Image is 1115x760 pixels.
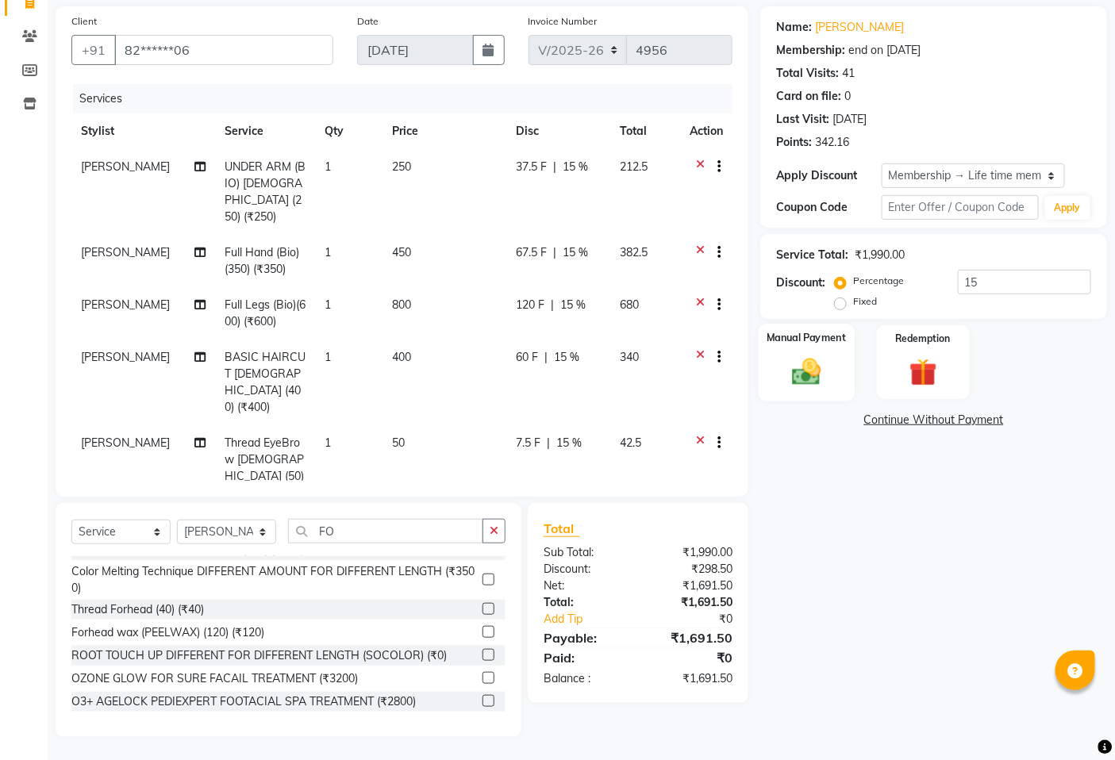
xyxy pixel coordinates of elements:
[225,297,306,328] span: Full Legs (Bio)(600) (₹600)
[225,350,306,414] span: BASIC HAIRCUT [DEMOGRAPHIC_DATA] (400) (₹400)
[532,578,638,594] div: Net:
[1045,196,1090,220] button: Apply
[392,245,411,259] span: 450
[680,113,732,149] th: Action
[325,159,331,174] span: 1
[853,294,877,309] label: Fixed
[225,245,299,276] span: Full Hand (Bio) (350) (₹350)
[532,611,656,628] a: Add Tip
[517,244,548,261] span: 67.5 F
[532,544,638,561] div: Sub Total:
[621,436,642,450] span: 42.5
[71,624,264,641] div: Forhead wax (PEELWAX) (120) (₹120)
[392,159,411,174] span: 250
[215,113,316,149] th: Service
[815,19,904,36] a: [PERSON_NAME]
[848,42,921,59] div: end on [DATE]
[638,670,744,687] div: ₹1,691.50
[621,350,640,364] span: 340
[507,113,611,149] th: Disc
[517,297,545,313] span: 120 F
[545,349,548,366] span: |
[832,111,867,128] div: [DATE]
[548,435,551,451] span: |
[638,594,744,611] div: ₹1,691.50
[225,436,304,500] span: Thread EyeBrow [DEMOGRAPHIC_DATA] (50) (₹50)
[392,297,411,312] span: 800
[81,350,170,364] span: [PERSON_NAME]
[71,113,215,149] th: Stylist
[532,561,638,578] div: Discount:
[555,349,580,366] span: 15 %
[901,355,946,390] img: _gift.svg
[638,648,744,667] div: ₹0
[71,14,97,29] label: Client
[638,628,744,647] div: ₹1,691.50
[563,244,589,261] span: 15 %
[73,84,744,113] div: Services
[776,247,848,263] div: Service Total:
[81,159,170,174] span: [PERSON_NAME]
[71,601,204,618] div: Thread Forhead (40) (₹40)
[563,159,589,175] span: 15 %
[114,35,333,65] input: Search by Name/Mobile/Email/Code
[392,436,405,450] span: 50
[638,544,744,561] div: ₹1,990.00
[532,670,638,687] div: Balance :
[842,65,855,82] div: 41
[776,167,881,184] div: Apply Discount
[844,88,851,105] div: 0
[776,42,845,59] div: Membership:
[383,113,507,149] th: Price
[776,274,825,291] div: Discount:
[621,245,648,259] span: 382.5
[325,436,331,450] span: 1
[853,274,904,288] label: Percentage
[71,563,476,597] div: Color Melting Technique DIFFERENT AMOUNT FOR DIFFERENT LENGTH (₹3500)
[815,134,849,151] div: 342.16
[557,435,582,451] span: 15 %
[532,628,638,647] div: Payable:
[882,195,1039,220] input: Enter Offer / Coupon Code
[776,65,839,82] div: Total Visits:
[357,14,379,29] label: Date
[71,35,116,65] button: +91
[896,332,951,346] label: Redemption
[517,435,541,451] span: 7.5 F
[325,245,331,259] span: 1
[71,670,358,687] div: OZONE GLOW FOR SURE FACAIL TREATMENT (₹3200)
[81,245,170,259] span: [PERSON_NAME]
[554,159,557,175] span: |
[776,134,812,151] div: Points:
[532,594,638,611] div: Total:
[611,113,681,149] th: Total
[638,561,744,578] div: ₹298.50
[71,647,447,664] div: ROOT TOUCH UP DIFFERENT FOR DIFFERENT LENGTH (SOCOLOR) (₹0)
[776,19,812,36] div: Name:
[621,297,640,312] span: 680
[776,199,881,216] div: Coupon Code
[529,14,598,29] label: Invoice Number
[81,436,170,450] span: [PERSON_NAME]
[325,350,331,364] span: 1
[544,520,580,537] span: Total
[517,349,539,366] span: 60 F
[763,412,1104,428] a: Continue Without Payment
[767,330,847,345] label: Manual Payment
[225,159,306,224] span: UNDER ARM (BIO) [DEMOGRAPHIC_DATA] (250) (₹250)
[325,297,331,312] span: 1
[776,111,829,128] div: Last Visit:
[552,297,555,313] span: |
[288,519,483,543] input: Search or Scan
[81,297,170,312] span: [PERSON_NAME]
[315,113,382,149] th: Qty
[71,693,416,710] div: O3+ AGELOCK PEDIEXPERT FOOTACIAL SPA TREATMENT (₹2800)
[392,350,411,364] span: 400
[855,247,905,263] div: ₹1,990.00
[554,244,557,261] span: |
[532,648,638,667] div: Paid:
[656,611,745,628] div: ₹0
[776,88,841,105] div: Card on file:
[561,297,586,313] span: 15 %
[517,159,548,175] span: 37.5 F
